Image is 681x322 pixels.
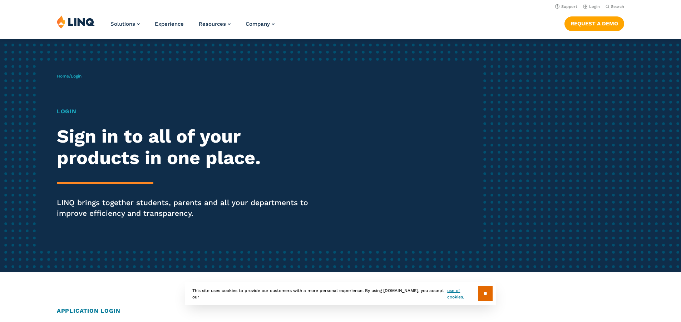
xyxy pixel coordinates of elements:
img: LINQ | K‑12 Software [57,15,95,29]
h1: Login [57,107,319,116]
span: / [57,74,82,79]
nav: Primary Navigation [110,15,275,39]
span: Resources [199,21,226,27]
a: Home [57,74,69,79]
span: Login [71,74,82,79]
a: use of cookies. [447,287,478,300]
div: This site uses cookies to provide our customers with a more personal experience. By using [DOMAIN... [185,282,496,305]
h2: Sign in to all of your products in one place. [57,126,319,169]
nav: Button Navigation [564,15,624,31]
span: Search [611,4,624,9]
span: Solutions [110,21,135,27]
a: Support [555,4,577,9]
a: Experience [155,21,184,27]
a: Login [583,4,600,9]
a: Request a Demo [564,16,624,31]
a: Resources [199,21,231,27]
button: Open Search Bar [606,4,624,9]
a: Company [246,21,275,27]
span: Company [246,21,270,27]
a: Solutions [110,21,140,27]
p: LINQ brings together students, parents and all your departments to improve efficiency and transpa... [57,197,319,219]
